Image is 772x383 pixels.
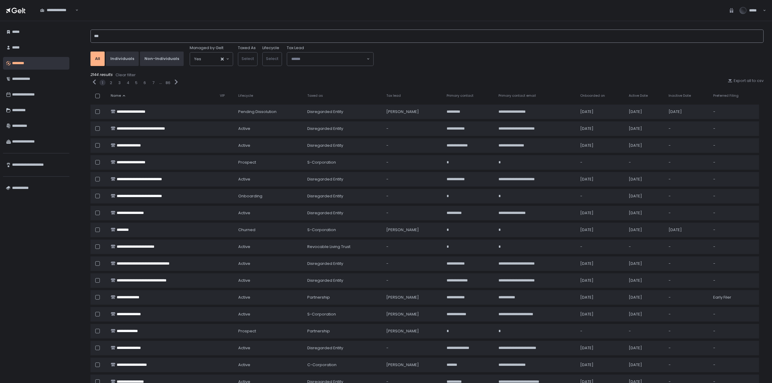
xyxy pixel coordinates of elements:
input: Search for option [201,56,220,62]
label: Lifecycle [262,45,279,51]
div: - [386,210,439,216]
div: S-Corporation [307,312,379,317]
button: All [90,52,105,66]
div: ... [159,80,162,85]
div: - [669,362,706,368]
div: - [386,177,439,182]
span: active [238,261,250,266]
div: - [629,244,661,250]
button: Clear filter [115,72,136,78]
div: [DATE] [580,345,622,351]
div: - [713,126,755,131]
div: - [386,160,439,165]
div: 5 [135,80,138,86]
div: - [386,244,439,250]
div: [DATE] [580,227,622,233]
button: 6 [144,80,146,86]
span: active [238,295,250,300]
div: - [580,193,622,199]
div: - [669,143,706,148]
div: S-Corporation [307,160,379,165]
div: [DATE] [580,261,622,266]
div: - [580,160,622,165]
div: - [669,312,706,317]
div: - [713,160,755,165]
span: pending Dissolution [238,109,277,115]
div: Disregarded Entity [307,193,379,199]
span: Managed by Gelt [190,45,223,51]
div: - [713,345,755,351]
div: - [669,193,706,199]
div: [PERSON_NAME] [386,328,439,334]
div: Disregarded Entity [307,261,379,266]
div: - [669,278,706,283]
div: Search for option [287,52,373,66]
span: active [238,244,250,250]
div: - [669,328,706,334]
span: onboarding [238,193,262,199]
span: Inactive Date [669,93,691,98]
div: - [713,143,755,148]
div: - [669,177,706,182]
div: - [386,126,439,131]
span: active [238,126,250,131]
div: Disregarded Entity [307,109,379,115]
div: - [713,177,755,182]
div: - [669,160,706,165]
span: active [238,210,250,216]
div: - [669,244,706,250]
div: [PERSON_NAME] [386,312,439,317]
div: - [386,143,439,148]
div: 2144 results [90,72,764,78]
span: Select [242,56,254,61]
div: - [713,278,755,283]
span: active [238,177,250,182]
button: 86 [166,80,170,86]
div: - [713,109,755,115]
div: Disregarded Entity [307,278,379,283]
span: Preferred Filing [713,93,739,98]
div: Disregarded Entity [307,210,379,216]
div: Disregarded Entity [307,143,379,148]
div: [DATE] [629,261,661,266]
div: [DATE] [629,278,661,283]
div: [DATE] [580,177,622,182]
div: - [713,312,755,317]
div: - [713,227,755,233]
div: [DATE] [580,362,622,368]
div: - [386,261,439,266]
span: active [238,278,250,283]
div: [DATE] [580,210,622,216]
div: - [713,261,755,266]
div: [DATE] [629,227,661,233]
div: - [713,328,755,334]
div: [PERSON_NAME] [386,362,439,368]
div: [DATE] [669,109,706,115]
button: 3 [118,80,121,86]
div: [DATE] [629,126,661,131]
div: [DATE] [580,126,622,131]
div: 7 [152,80,154,86]
div: [DATE] [580,295,622,300]
div: Search for option [36,4,78,17]
span: active [238,143,250,148]
div: - [713,210,755,216]
span: Primary contact [447,93,473,98]
div: Non-Individuals [144,56,179,61]
div: - [669,295,706,300]
button: 4 [127,80,129,86]
span: active [238,312,250,317]
div: S-Corporation [307,227,379,233]
div: - [669,210,706,216]
span: Select [266,56,278,61]
div: [DATE] [629,312,661,317]
div: Partnership [307,328,379,334]
input: Search for option [40,13,75,19]
div: Disregarded Entity [307,345,379,351]
span: active [238,345,250,351]
div: - [713,193,755,199]
input: Search for option [291,56,366,62]
div: [DATE] [629,295,661,300]
div: 2 [110,80,112,86]
span: active [238,362,250,368]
